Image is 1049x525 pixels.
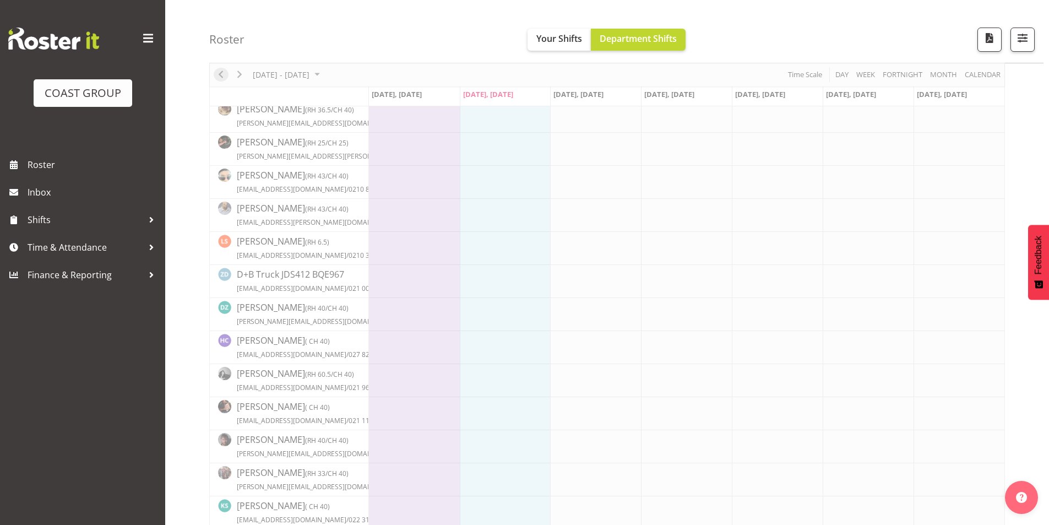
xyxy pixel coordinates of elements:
span: Feedback [1034,236,1043,274]
button: Your Shifts [528,29,591,51]
button: Filter Shifts [1010,28,1035,52]
span: Roster [28,156,160,173]
span: Your Shifts [536,33,582,45]
span: Inbox [28,184,160,201]
button: Department Shifts [591,29,686,51]
div: COAST GROUP [45,85,121,101]
span: Finance & Reporting [28,267,143,283]
span: Time & Attendance [28,239,143,256]
button: Download a PDF of the roster according to the set date range. [977,28,1002,52]
button: Feedback - Show survey [1028,225,1049,300]
img: help-xxl-2.png [1016,492,1027,503]
img: Rosterit website logo [8,28,99,50]
h4: Roster [209,33,244,46]
span: Department Shifts [600,33,677,45]
span: Shifts [28,212,143,228]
